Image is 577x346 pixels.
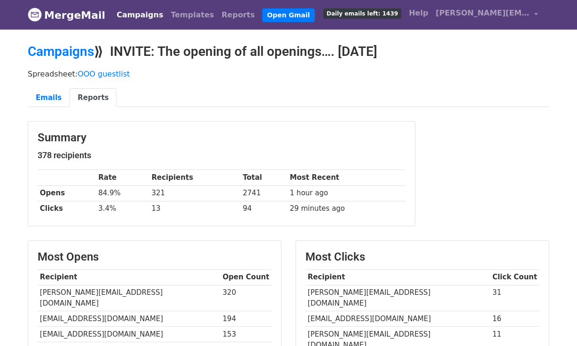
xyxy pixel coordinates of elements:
th: Clicks [38,201,96,216]
td: 153 [220,327,272,342]
td: [PERSON_NAME][EMAIL_ADDRESS][DOMAIN_NAME] [38,285,220,311]
span: Daily emails left: 1439 [323,8,401,19]
td: 84.9% [96,185,149,201]
td: 194 [220,311,272,327]
td: [PERSON_NAME][EMAIL_ADDRESS][DOMAIN_NAME] [305,285,490,311]
td: 94 [241,201,288,216]
h3: Most Clicks [305,250,539,264]
th: Opens [38,185,96,201]
td: 2741 [241,185,288,201]
td: 320 [220,285,272,311]
td: [EMAIL_ADDRESS][DOMAIN_NAME] [38,311,220,327]
h5: 378 recipients [38,150,405,161]
span: [PERSON_NAME][EMAIL_ADDRESS][DOMAIN_NAME] [436,8,530,19]
td: 1 hour ago [288,185,405,201]
td: [EMAIL_ADDRESS][DOMAIN_NAME] [305,311,490,327]
td: 3.4% [96,201,149,216]
a: Campaigns [28,44,94,59]
a: Reports [70,88,117,108]
th: Recipient [305,269,490,285]
th: Click Count [490,269,539,285]
th: Total [241,170,288,185]
th: Most Recent [288,170,405,185]
td: 321 [149,185,241,201]
a: OOO guestlist [78,69,130,78]
h3: Most Opens [38,250,272,264]
a: Daily emails left: 1439 [320,4,405,23]
th: Recipient [38,269,220,285]
iframe: Chat Widget [530,301,577,346]
th: Open Count [220,269,272,285]
h2: ⟫ INVITE: The opening of all openings…. [DATE] [28,44,549,60]
a: Help [405,4,432,23]
td: 13 [149,201,241,216]
a: [PERSON_NAME][EMAIL_ADDRESS][DOMAIN_NAME] [432,4,542,26]
img: MergeMail logo [28,8,42,22]
a: Open Gmail [262,8,314,22]
th: Rate [96,170,149,185]
a: Campaigns [113,6,167,24]
p: Spreadsheet: [28,69,549,79]
a: Reports [218,6,259,24]
td: 16 [490,311,539,327]
a: Templates [167,6,218,24]
td: 31 [490,285,539,311]
a: Emails [28,88,70,108]
td: 29 minutes ago [288,201,405,216]
td: [EMAIL_ADDRESS][DOMAIN_NAME] [38,327,220,342]
a: MergeMail [28,5,105,25]
th: Recipients [149,170,241,185]
h3: Summary [38,131,405,145]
